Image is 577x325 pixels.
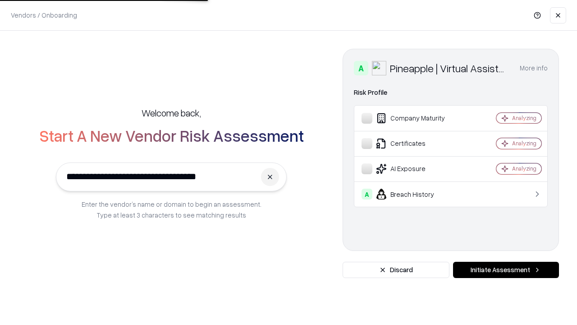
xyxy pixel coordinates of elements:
[354,87,548,98] div: Risk Profile
[512,139,536,147] div: Analyzing
[512,114,536,122] div: Analyzing
[11,10,77,20] p: Vendors / Onboarding
[142,107,201,119] h5: Welcome back,
[453,262,559,278] button: Initiate Assessment
[372,61,386,75] img: Pineapple | Virtual Assistant Agency
[39,126,304,144] h2: Start A New Vendor Risk Assessment
[362,138,469,149] div: Certificates
[362,189,372,200] div: A
[354,61,368,75] div: A
[362,189,469,200] div: Breach History
[362,163,469,174] div: AI Exposure
[512,165,536,172] div: Analyzing
[362,113,469,124] div: Company Maturity
[343,262,449,278] button: Discard
[82,199,261,220] p: Enter the vendor’s name or domain to begin an assessment. Type at least 3 characters to see match...
[520,60,548,76] button: More info
[390,61,509,75] div: Pineapple | Virtual Assistant Agency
